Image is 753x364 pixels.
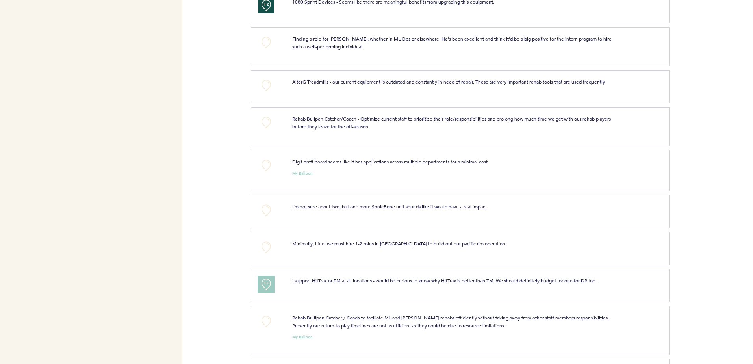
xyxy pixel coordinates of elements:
[258,277,274,292] button: +1
[263,0,269,8] span: +2
[292,35,613,50] span: Finding a role for [PERSON_NAME], whether in ML Ops or elsewhere. He's been excellent and think i...
[292,203,488,210] span: I'm not sure about two, but one more SonicBone unit sounds like it would have a real impact.
[292,335,313,339] small: My Balloon
[292,171,313,175] small: My Balloon
[292,115,612,130] span: Rehab Bullpen Catcher/Coach - Optimize current staff to prioritize their role/responsibilities an...
[292,240,506,247] span: Minimally, I feel we must hire 1-2 roles in [GEOGRAPHIC_DATA] to build out our pacific rim operat...
[263,279,269,287] span: +1
[292,314,611,329] span: Rehab Bulllpen Catcher / Coach to faciliate ML and [PERSON_NAME] rehabs efficiently without takin...
[292,78,605,85] span: AlterG Treadmills - our current equipment is outdated and constantly in need of repair. These are...
[292,277,597,284] span: I support HitTrax or TM at all locations - would be curious to know why HitTrax is better than TM...
[292,158,488,165] span: Digit draft board seems like it has applications across multiple departments for a minimal cost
